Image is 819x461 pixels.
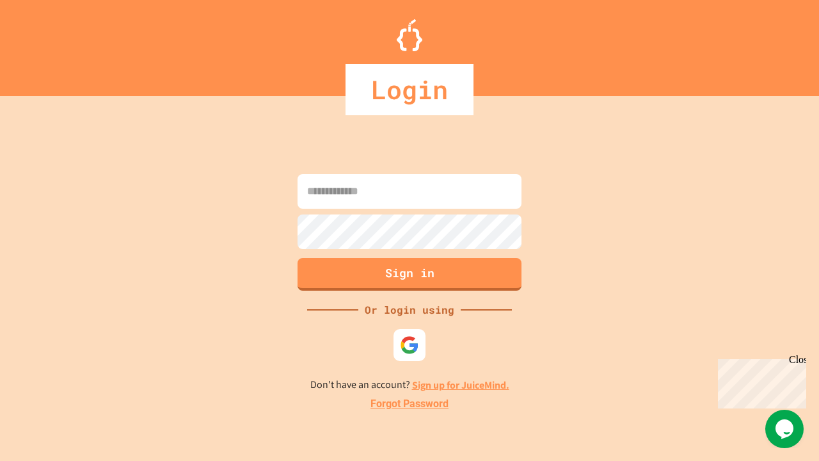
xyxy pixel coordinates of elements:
div: Chat with us now!Close [5,5,88,81]
iframe: chat widget [765,410,806,448]
p: Don't have an account? [310,377,509,393]
iframe: chat widget [713,354,806,408]
img: Logo.svg [397,19,422,51]
img: google-icon.svg [400,336,419,355]
button: Sign in [298,258,521,291]
a: Sign up for JuiceMind. [412,378,509,392]
a: Forgot Password [370,396,449,412]
div: Login [346,64,473,115]
div: Or login using [358,302,461,318]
